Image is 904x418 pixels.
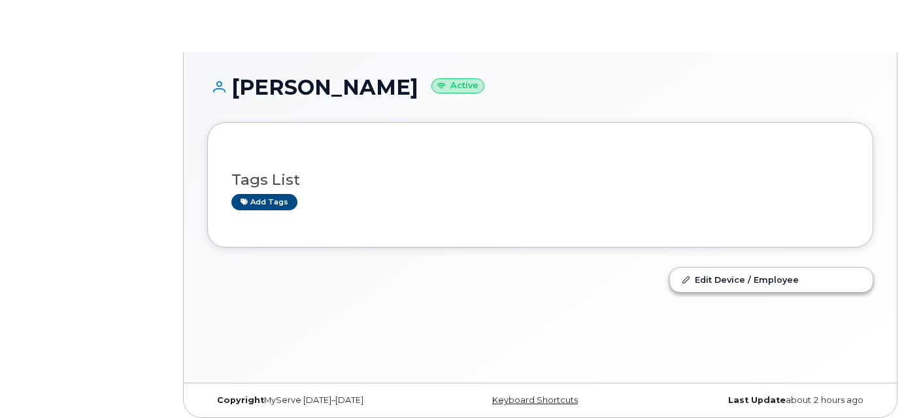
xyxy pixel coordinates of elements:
[492,395,578,405] a: Keyboard Shortcuts
[651,395,873,406] div: about 2 hours ago
[231,194,297,210] a: Add tags
[207,395,429,406] div: MyServe [DATE]–[DATE]
[207,76,873,99] h1: [PERSON_NAME]
[670,268,873,291] a: Edit Device / Employee
[231,172,849,188] h3: Tags List
[217,395,264,405] strong: Copyright
[728,395,786,405] strong: Last Update
[431,78,484,93] small: Active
